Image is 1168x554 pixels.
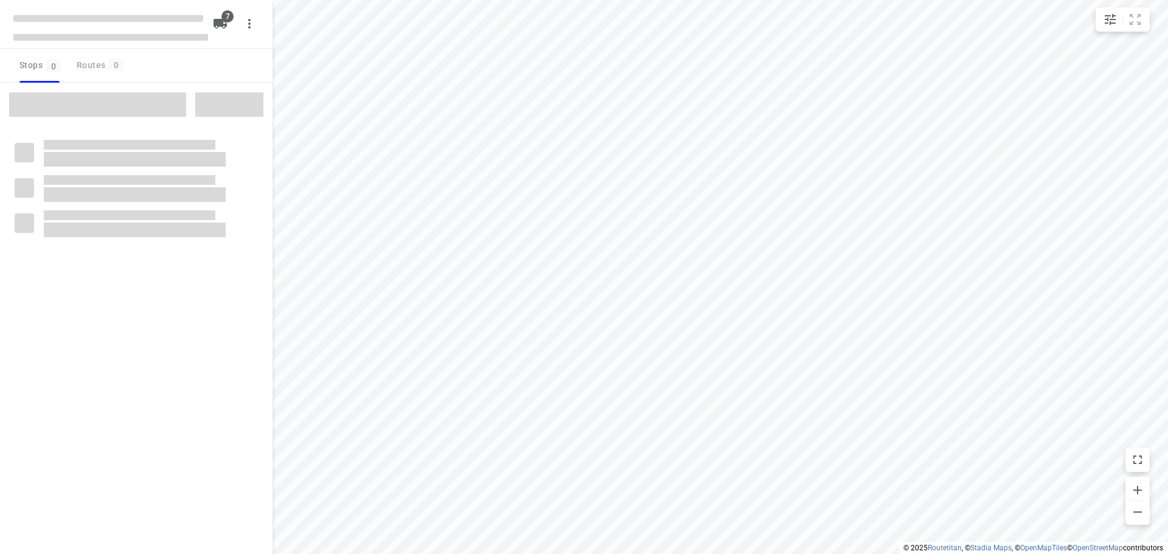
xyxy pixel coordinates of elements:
[928,544,962,552] a: Routetitan
[1072,544,1123,552] a: OpenStreetMap
[1098,7,1122,32] button: Map settings
[903,544,1163,552] li: © 2025 , © , © © contributors
[1096,7,1150,32] div: small contained button group
[970,544,1012,552] a: Stadia Maps
[1020,544,1067,552] a: OpenMapTiles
